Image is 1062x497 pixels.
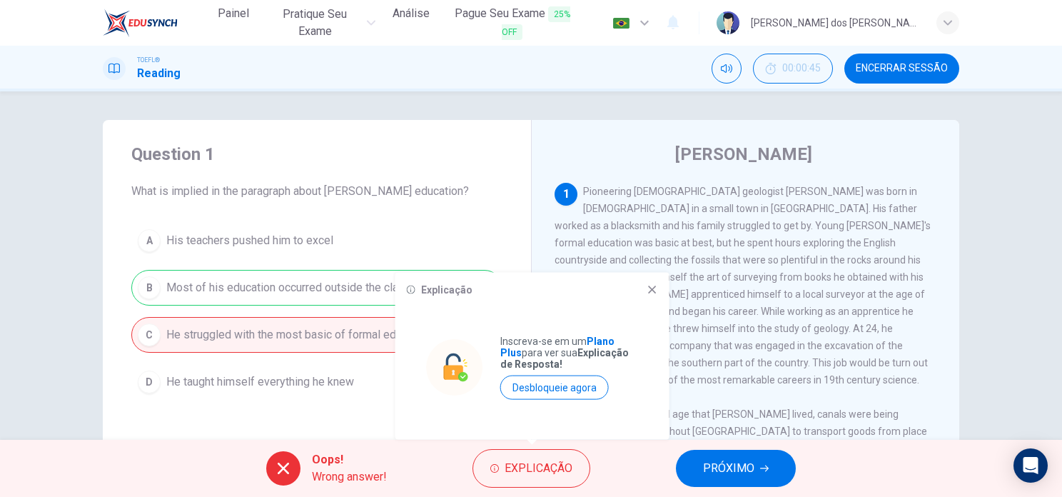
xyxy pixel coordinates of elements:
[856,63,948,74] span: Encerrar Sessão
[753,54,833,84] div: Esconder
[675,143,812,166] h4: [PERSON_NAME]
[500,347,629,370] strong: Explicação de Resposta!
[131,143,502,166] h4: Question 1
[505,458,572,478] span: Explicação
[137,55,160,65] span: TOEFL®
[555,186,931,386] span: Pioneering [DEMOGRAPHIC_DATA] geologist [PERSON_NAME] was born in [DEMOGRAPHIC_DATA] in a small t...
[218,5,249,22] span: Painel
[612,18,630,29] img: pt
[312,468,387,486] span: Wrong answer!
[137,65,181,82] h1: Reading
[393,5,430,22] span: Análise
[103,9,178,37] img: EduSynch logo
[312,451,387,468] span: Oops!
[447,5,578,41] span: Pague Seu Exame
[751,14,919,31] div: [PERSON_NAME] dos [PERSON_NAME]
[500,336,615,358] strong: Plano Plus
[712,54,742,84] div: Silenciar
[500,336,639,370] p: Inscreva-se em um para ver sua
[500,376,609,400] button: Desbloqueie agora
[717,11,739,34] img: Profile picture
[131,183,502,200] span: What is implied in the paragraph about [PERSON_NAME] education?
[268,6,363,40] span: Pratique seu exame
[782,63,821,74] span: 00:00:45
[421,284,472,296] h6: Explicação
[703,458,754,478] span: PRÓXIMO
[1013,448,1048,483] div: Open Intercom Messenger
[555,183,577,206] div: 1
